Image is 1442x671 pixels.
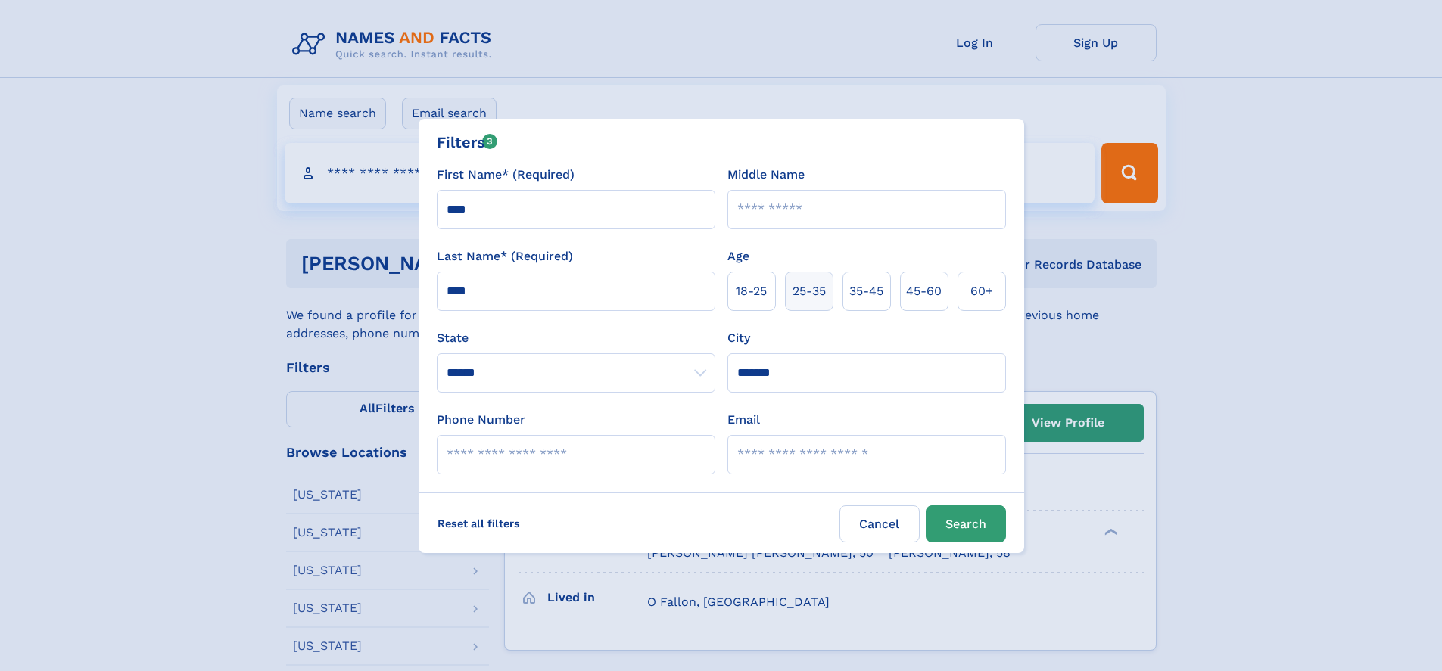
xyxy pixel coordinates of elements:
span: 60+ [970,282,993,300]
label: Phone Number [437,411,525,429]
label: Age [727,247,749,266]
button: Search [926,505,1006,542]
label: First Name* (Required) [437,166,575,184]
label: State [437,329,715,347]
label: Middle Name [727,166,805,184]
label: City [727,329,750,347]
div: Filters [437,131,498,154]
span: 45‑60 [906,282,942,300]
span: 18‑25 [736,282,767,300]
label: Email [727,411,760,429]
span: 35‑45 [849,282,883,300]
label: Last Name* (Required) [437,247,573,266]
label: Reset all filters [428,505,530,542]
span: 25‑35 [793,282,826,300]
label: Cancel [839,505,920,542]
